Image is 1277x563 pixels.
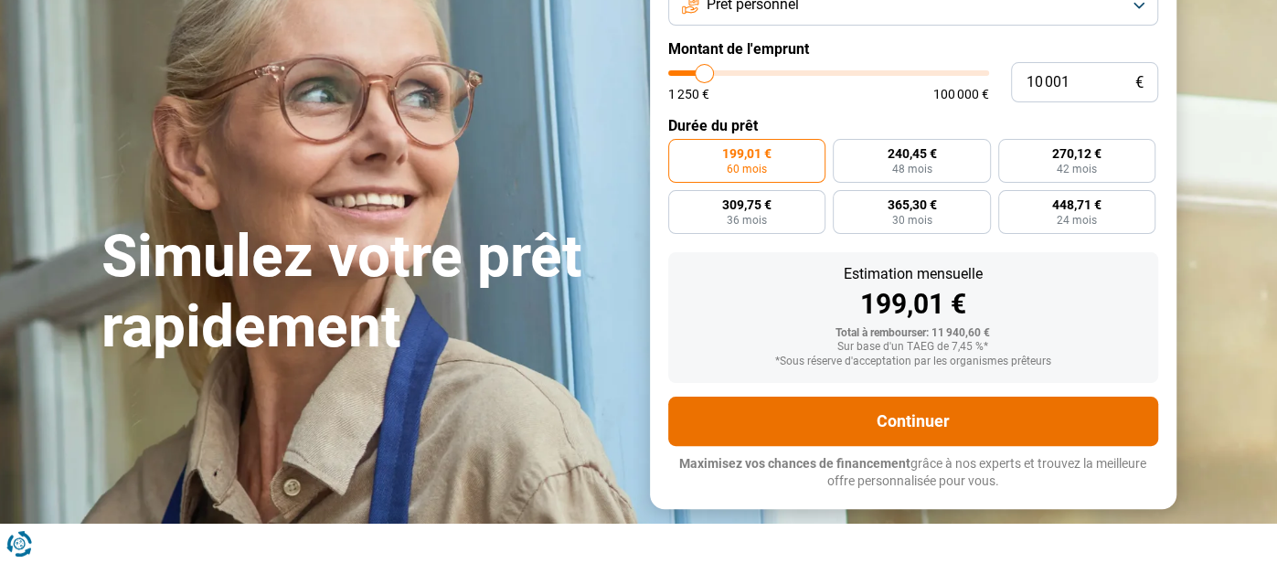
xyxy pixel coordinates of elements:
div: 199,01 € [683,291,1144,318]
span: € [1135,75,1144,90]
p: grâce à nos experts et trouvez la meilleure offre personnalisée pour vous. [668,455,1158,491]
div: Estimation mensuelle [683,267,1144,281]
span: Maximisez vos chances de financement [679,456,910,471]
span: 24 mois [1057,215,1097,226]
span: 199,01 € [722,147,772,160]
span: 309,75 € [722,198,772,211]
span: 1 250 € [668,88,709,101]
div: Sur base d'un TAEG de 7,45 %* [683,341,1144,354]
div: Total à rembourser: 11 940,60 € [683,327,1144,340]
span: 36 mois [727,215,767,226]
span: 240,45 € [887,147,936,160]
span: 100 000 € [933,88,989,101]
button: Continuer [668,397,1158,446]
span: 448,71 € [1052,198,1101,211]
div: *Sous réserve d'acceptation par les organismes prêteurs [683,356,1144,368]
h1: Simulez votre prêt rapidement [101,222,628,363]
span: 48 mois [891,164,931,175]
label: Durée du prêt [668,117,1158,134]
span: 30 mois [891,215,931,226]
span: 270,12 € [1052,147,1101,160]
label: Montant de l'emprunt [668,40,1158,58]
span: 365,30 € [887,198,936,211]
span: 42 mois [1057,164,1097,175]
span: 60 mois [727,164,767,175]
